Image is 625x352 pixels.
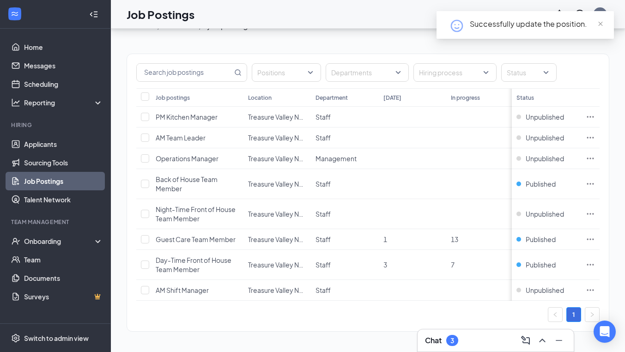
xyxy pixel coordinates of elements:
svg: Notifications [554,9,565,20]
span: Unpublished [526,112,564,121]
svg: Ellipses [586,154,595,163]
li: Previous Page [548,307,563,322]
span: 7 [451,261,455,269]
span: Treasure Valley Nampa [248,113,316,121]
svg: Ellipses [586,285,595,295]
td: Staff [311,199,378,229]
svg: Ellipses [586,209,595,218]
svg: Settings [11,334,20,343]
div: Open Intercom Messenger [594,321,616,343]
button: ComposeMessage [518,333,533,348]
td: Staff [311,280,378,301]
svg: QuestionInfo [574,9,585,20]
th: [DATE] [379,88,446,107]
span: 1 [383,235,387,243]
div: Onboarding [24,237,95,246]
span: AM Team Leader [156,134,206,142]
span: close [597,21,604,27]
span: Operations Manager [156,154,218,163]
a: Applicants [24,135,103,153]
span: Treasure Valley Nampa [248,235,316,243]
svg: ChevronUp [537,335,548,346]
span: 3 [383,261,387,269]
svg: HappyFace [449,18,464,33]
span: Treasure Valley Nampa [248,261,316,269]
a: Talent Network [24,190,103,209]
div: Hiring [11,121,101,129]
div: Reporting [24,98,103,107]
td: Treasure Valley Nampa [243,199,311,229]
a: Messages [24,56,103,75]
td: Treasure Valley Nampa [243,229,311,250]
td: Staff [311,127,378,148]
td: Staff [311,250,378,280]
svg: Ellipses [586,235,595,244]
div: 3 [450,337,454,345]
a: 1 [567,308,581,322]
a: Team [24,250,103,269]
td: Staff [311,229,378,250]
span: AM Shift Manager [156,286,209,294]
div: Job postings [156,94,190,102]
button: right [585,307,600,322]
button: ChevronUp [535,333,550,348]
span: Staff [316,261,331,269]
span: Back of House Team Member [156,175,218,193]
h1: Job Postings [127,6,194,22]
button: left [548,307,563,322]
span: Treasure Valley Nampa [248,210,316,218]
span: Staff [316,235,331,243]
a: Documents [24,269,103,287]
input: Search job postings [137,64,232,81]
button: Minimize [552,333,566,348]
span: Unpublished [526,154,564,163]
svg: Minimize [553,335,564,346]
svg: ComposeMessage [520,335,531,346]
td: Staff [311,107,378,127]
svg: UserCheck [11,237,20,246]
span: PM Kitchen Manager [156,113,218,121]
a: SurveysCrown [24,287,103,306]
span: right [589,312,595,317]
td: Management [311,148,378,169]
span: Guest Care Team Member [156,235,236,243]
td: Treasure Valley Nampa [243,280,311,301]
td: Treasure Valley Nampa [243,127,311,148]
a: Scheduling [24,75,103,93]
a: Job Postings [24,172,103,190]
span: Treasure Valley Nampa [248,286,316,294]
td: Treasure Valley Nampa [243,169,311,199]
span: Management [316,154,357,163]
span: Day-Time Front of House Team Member [156,256,231,273]
a: Sourcing Tools [24,153,103,172]
td: Treasure Valley Nampa [243,107,311,127]
svg: Ellipses [586,112,595,121]
h3: Chat [425,335,442,346]
span: Treasure Valley Nampa [248,154,316,163]
th: In progress [446,88,514,107]
span: 13 [451,235,458,243]
svg: WorkstreamLogo [10,9,19,18]
div: EH [596,10,604,18]
td: Staff [311,169,378,199]
svg: Collapse [89,10,98,19]
span: Staff [316,113,331,121]
div: Department [316,94,348,102]
svg: Ellipses [586,133,595,142]
span: left [552,312,558,317]
span: Published [526,179,556,188]
td: Treasure Valley Nampa [243,148,311,169]
span: Staff [316,210,331,218]
span: Staff [316,134,331,142]
svg: Ellipses [586,179,595,188]
a: Home [24,38,103,56]
span: Staff [316,286,331,294]
span: Published [526,260,556,269]
span: Published [526,235,556,244]
td: Treasure Valley Nampa [243,250,311,280]
span: Unpublished [526,285,564,295]
div: Location [248,94,272,102]
div: Switch to admin view [24,334,89,343]
svg: Ellipses [586,260,595,269]
th: Status [512,88,581,107]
